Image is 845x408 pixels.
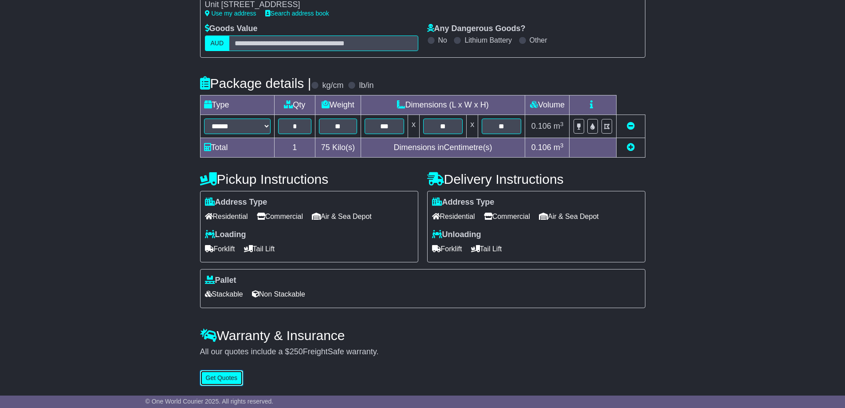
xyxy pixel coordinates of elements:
[205,287,243,301] span: Stackable
[432,230,481,240] label: Unloading
[525,95,570,115] td: Volume
[539,210,599,223] span: Air & Sea Depot
[438,36,447,44] label: No
[200,76,311,91] h4: Package details |
[205,242,235,256] span: Forklift
[244,242,275,256] span: Tail Lift
[531,143,551,152] span: 0.106
[205,198,267,207] label: Address Type
[484,210,530,223] span: Commercial
[274,95,315,115] td: Qty
[205,210,248,223] span: Residential
[361,138,525,158] td: Dimensions in Centimetre(s)
[315,95,361,115] td: Weight
[464,36,512,44] label: Lithium Battery
[257,210,303,223] span: Commercial
[205,276,236,285] label: Pallet
[274,138,315,158] td: 1
[322,81,343,91] label: kg/cm
[315,138,361,158] td: Kilo(s)
[200,328,645,343] h4: Warranty & Insurance
[200,172,418,186] h4: Pickup Instructions
[205,10,256,17] a: Use my address
[432,198,495,207] label: Address Type
[560,121,564,127] sup: 3
[531,122,551,131] span: 0.106
[205,24,258,34] label: Goods Value
[265,10,329,17] a: Search address book
[312,210,372,223] span: Air & Sea Depot
[627,143,635,152] a: Add new item
[471,242,502,256] span: Tail Lift
[200,95,274,115] td: Type
[627,122,635,131] a: Remove this item
[200,138,274,158] td: Total
[205,230,246,240] label: Loading
[432,242,462,256] span: Forklift
[252,287,305,301] span: Non Stackable
[530,36,547,44] label: Other
[145,398,274,405] span: © One World Courier 2025. All rights reserved.
[408,115,419,138] td: x
[432,210,475,223] span: Residential
[205,36,230,51] label: AUD
[554,143,564,152] span: m
[560,142,564,149] sup: 3
[200,370,244,386] button: Get Quotes
[467,115,478,138] td: x
[359,81,373,91] label: lb/in
[200,347,645,357] div: All our quotes include a $ FreightSafe warranty.
[361,95,525,115] td: Dimensions (L x W x H)
[290,347,303,356] span: 250
[554,122,564,131] span: m
[427,172,645,186] h4: Delivery Instructions
[321,143,330,152] span: 75
[427,24,526,34] label: Any Dangerous Goods?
